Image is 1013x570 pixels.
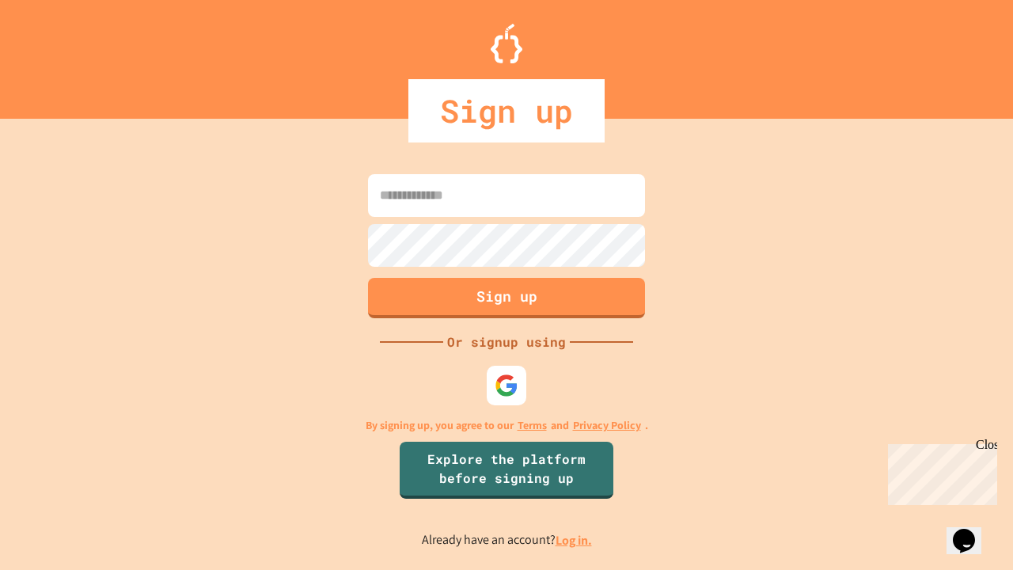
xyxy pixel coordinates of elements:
[573,417,641,434] a: Privacy Policy
[947,507,997,554] iframe: chat widget
[366,417,648,434] p: By signing up, you agree to our and .
[556,532,592,549] a: Log in.
[422,530,592,550] p: Already have an account?
[443,332,570,351] div: Or signup using
[408,79,605,142] div: Sign up
[368,278,645,318] button: Sign up
[491,24,522,63] img: Logo.svg
[400,442,613,499] a: Explore the platform before signing up
[6,6,109,101] div: Chat with us now!Close
[518,417,547,434] a: Terms
[495,374,518,397] img: google-icon.svg
[882,438,997,505] iframe: chat widget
